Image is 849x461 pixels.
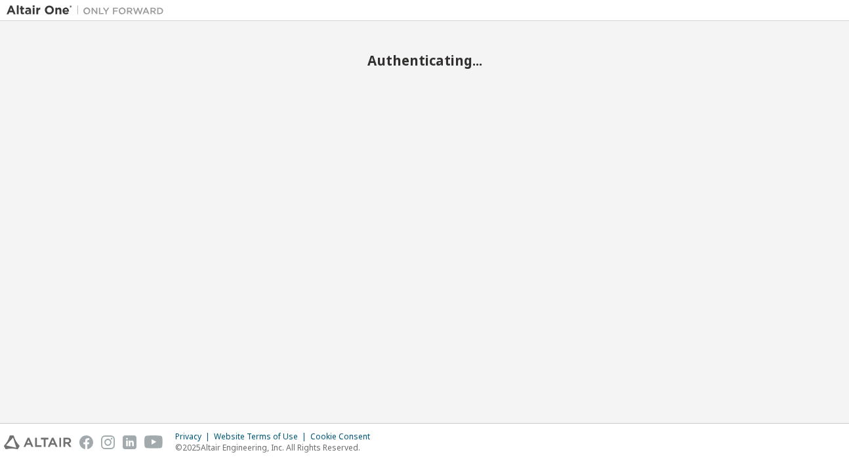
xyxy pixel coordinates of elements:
[79,435,93,449] img: facebook.svg
[310,431,378,442] div: Cookie Consent
[214,431,310,442] div: Website Terms of Use
[175,431,214,442] div: Privacy
[7,4,171,17] img: Altair One
[7,52,842,69] h2: Authenticating...
[144,435,163,449] img: youtube.svg
[123,435,136,449] img: linkedin.svg
[4,435,72,449] img: altair_logo.svg
[175,442,378,453] p: © 2025 Altair Engineering, Inc. All Rights Reserved.
[101,435,115,449] img: instagram.svg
